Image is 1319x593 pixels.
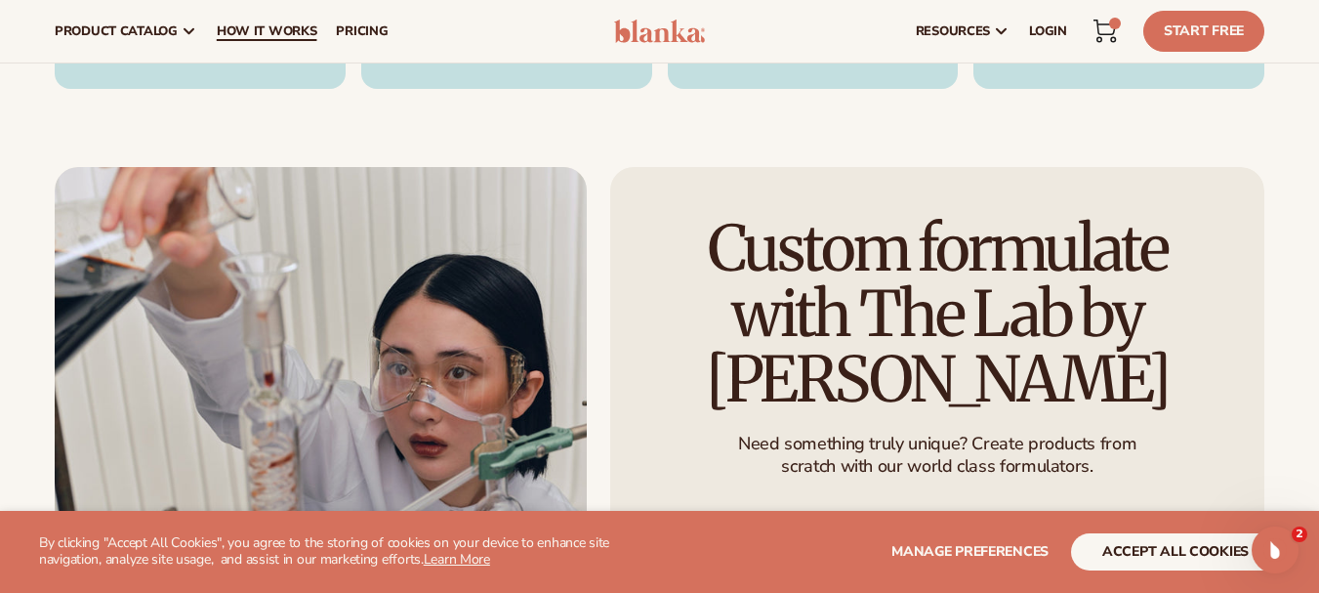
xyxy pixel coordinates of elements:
span: pricing [336,23,388,39]
span: LOGIN [1029,23,1067,39]
button: accept all cookies [1071,533,1280,571]
a: Start Free [1143,11,1264,52]
button: Manage preferences [891,533,1049,571]
span: How It Works [217,23,317,39]
p: scratch with our world class formulators. [738,455,1136,478]
h2: Custom formulate with The Lab by [PERSON_NAME] [665,216,1210,413]
span: 2 [1292,527,1307,542]
span: resources [916,23,990,39]
span: product catalog [55,23,178,39]
p: By clicking "Accept All Cookies", you agree to the storing of cookies on your device to enhance s... [39,535,651,569]
p: Need something truly unique? Create products from [738,433,1136,455]
span: Manage preferences [891,542,1049,561]
a: Learn More [424,550,490,569]
iframe: Intercom live chat [1252,527,1298,573]
img: logo [614,20,706,43]
span: 1 [1114,18,1115,29]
